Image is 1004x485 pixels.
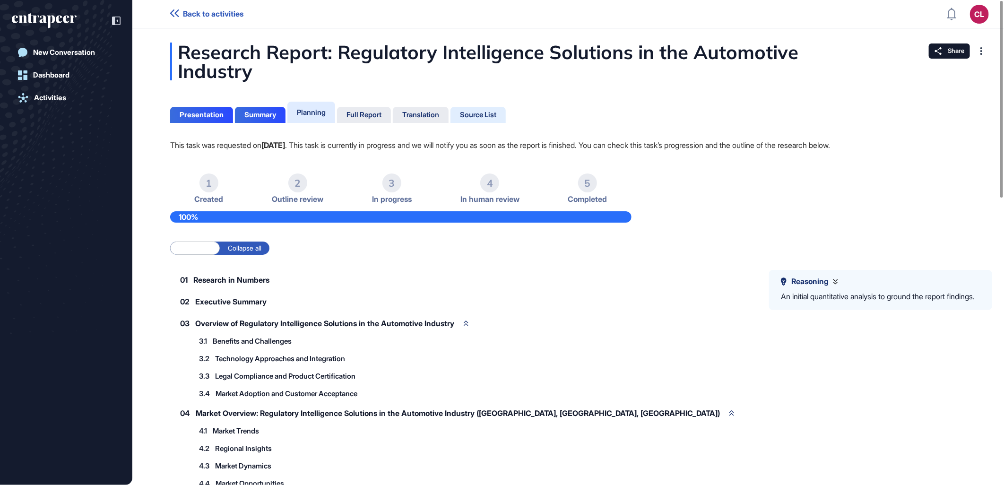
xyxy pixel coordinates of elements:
[382,173,401,192] div: 3
[215,372,355,380] span: Legal Compliance and Product Certification
[213,427,259,434] span: Market Trends
[195,320,454,327] span: Overview of Regulatory Intelligence Solutions in the Automotive Industry
[12,88,121,107] a: Activities
[180,320,190,327] span: 03
[578,173,597,192] div: 5
[33,48,95,57] div: New Conversation
[199,462,209,469] span: 4.3
[170,9,243,18] a: Back to activities
[244,111,276,119] div: Summary
[460,111,496,119] div: Source List
[402,111,439,119] div: Translation
[346,111,381,119] div: Full Report
[170,43,966,80] div: Research Report: Regulatory Intelligence Solutions in the Automotive Industry
[216,390,357,397] span: Market Adoption and Customer Acceptance
[460,195,519,204] span: In human review
[34,94,66,102] div: Activities
[199,390,210,397] span: 3.4
[791,277,829,286] span: Reasoning
[215,445,272,452] span: Regional Insights
[199,445,209,452] span: 4.2
[196,409,720,417] span: Market Overview: Regulatory Intelligence Solutions in the Automotive Industry ([GEOGRAPHIC_DATA],...
[33,71,69,79] div: Dashboard
[297,108,326,117] div: Planning
[170,139,966,151] p: This task was requested on . This task is currently in progress and we will notify you as soon as...
[372,195,412,204] span: In progress
[480,173,499,192] div: 4
[199,173,218,192] div: 1
[180,276,188,284] span: 01
[170,242,220,255] label: Expand all
[180,409,190,417] span: 04
[199,372,209,380] span: 3.3
[213,338,292,345] span: Benefits and Challenges
[183,9,243,18] span: Back to activities
[193,276,269,284] span: Research in Numbers
[194,195,223,204] span: Created
[288,173,307,192] div: 2
[970,5,989,24] button: CL
[199,427,207,434] span: 4.1
[180,111,224,119] div: Presentation
[781,291,975,303] div: An initial quantitative analysis to ground the report findings.
[215,355,345,362] span: Technology Approaches and Integration
[199,355,209,362] span: 3.2
[948,47,964,55] span: Share
[12,13,77,28] div: entrapeer-logo
[12,43,121,62] a: New Conversation
[195,298,267,305] span: Executive Summary
[568,195,607,204] span: Completed
[272,195,323,204] span: Outline review
[215,462,271,469] span: Market Dynamics
[199,338,207,345] span: 3.1
[220,242,269,255] label: Collapse all
[261,140,285,150] strong: [DATE]
[180,298,190,305] span: 02
[170,211,632,223] div: 100%
[12,66,121,85] a: Dashboard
